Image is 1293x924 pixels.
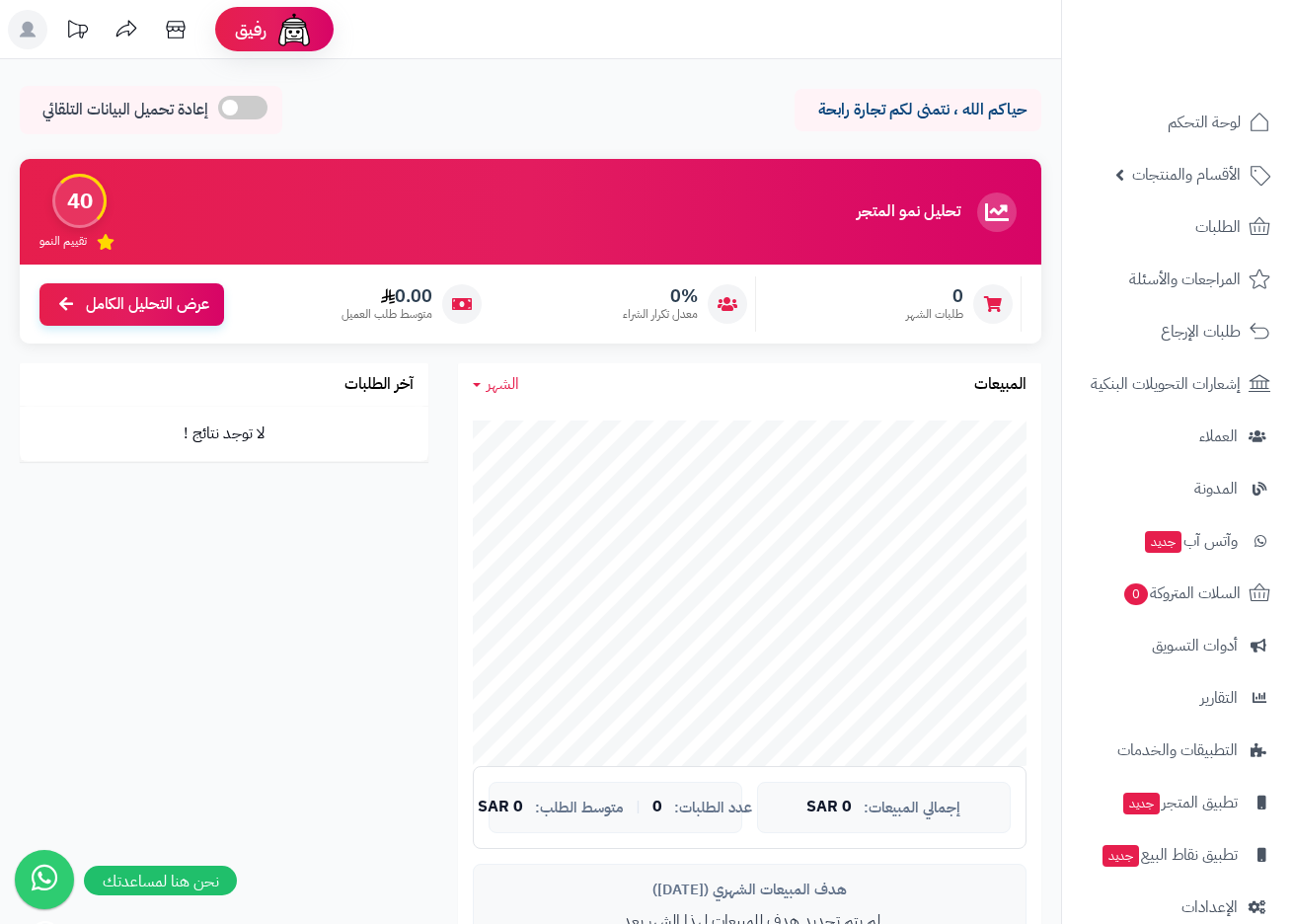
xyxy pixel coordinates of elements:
span: 0 [906,285,963,307]
a: الطلبات [1074,203,1281,251]
p: حياكم الله ، نتمنى لكم تجارة رابحة [809,99,1027,121]
h3: تحليل نمو المتجر [857,203,960,221]
span: جديد [1103,845,1139,867]
span: 0% [623,285,698,307]
span: العملاء [1199,423,1238,450]
span: الشهر [487,372,519,396]
img: ai-face.png [274,10,314,49]
span: رفيق [235,18,266,41]
span: الأقسام والمنتجات [1132,161,1241,189]
span: جديد [1145,531,1181,553]
span: المدونة [1194,475,1238,502]
span: لوحة التحكم [1168,109,1241,136]
a: لوحة التحكم [1074,99,1281,146]
a: الشهر [473,373,519,396]
span: جديد [1123,793,1160,814]
span: أدوات التسويق [1152,632,1238,659]
a: المدونة [1074,465,1281,512]
a: إشعارات التحويلات البنكية [1074,360,1281,408]
span: التطبيقات والخدمات [1117,736,1238,764]
a: تطبيق المتجرجديد [1074,779,1281,826]
span: تطبيق المتجر [1121,789,1238,816]
h3: المبيعات [974,376,1027,394]
td: لا توجد نتائج ! [20,407,428,461]
a: أدوات التسويق [1074,622,1281,669]
span: السلات المتروكة [1122,579,1241,607]
span: المراجعات والأسئلة [1129,266,1241,293]
span: عدد الطلبات: [674,800,752,816]
span: 0 SAR [806,799,852,816]
span: | [636,800,641,814]
span: 0.00 [342,285,432,307]
h3: آخر الطلبات [344,376,414,394]
span: 0 [1124,583,1148,605]
span: تطبيق نقاط البيع [1101,841,1238,869]
a: التطبيقات والخدمات [1074,727,1281,774]
span: الطلبات [1195,213,1241,241]
a: عرض التحليل الكامل [39,283,224,326]
span: 0 SAR [478,799,523,816]
a: السلات المتروكة0 [1074,570,1281,617]
a: وآتس آبجديد [1074,517,1281,565]
div: هدف المبيعات الشهري ([DATE]) [489,880,1011,900]
span: طلبات الشهر [906,306,963,323]
a: التقارير [1074,674,1281,722]
span: عرض التحليل الكامل [86,293,209,316]
span: متوسط الطلب: [535,800,624,816]
span: وآتس آب [1143,527,1238,555]
span: 0 [652,799,662,816]
span: إشعارات التحويلات البنكية [1091,370,1241,398]
span: متوسط طلب العميل [342,306,432,323]
span: إعادة تحميل البيانات التلقائي [42,99,208,121]
a: تطبيق نقاط البيعجديد [1074,831,1281,879]
a: العملاء [1074,413,1281,460]
a: طلبات الإرجاع [1074,308,1281,355]
span: طلبات الإرجاع [1161,318,1241,346]
span: الإعدادات [1181,893,1238,921]
a: المراجعات والأسئلة [1074,256,1281,303]
span: معدل تكرار الشراء [623,306,698,323]
span: إجمالي المبيعات: [864,800,960,816]
span: التقارير [1200,684,1238,712]
a: تحديثات المنصة [52,10,102,54]
span: تقييم النمو [39,233,87,250]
